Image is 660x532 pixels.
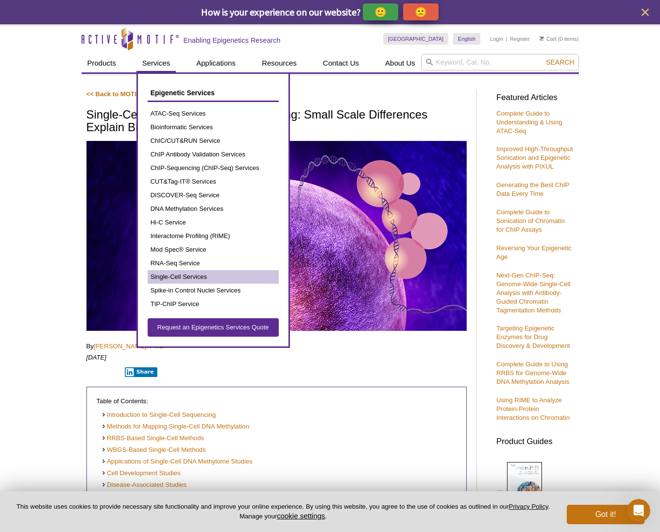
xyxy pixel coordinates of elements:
[496,181,569,197] a: Generating the Best ChIP Data Every Time
[148,318,279,337] a: Request an Epigenetics Services Quote
[496,461,562,528] a: Epigenetics Products& Services
[639,6,651,18] button: close
[201,6,361,18] span: How is your experience on our website?
[496,396,570,421] a: Using RIME to Analyze Protein-Protein Interactions on Chromatin
[496,208,565,233] a: Complete Guide to Sonication of Chromatin for ChIP Assays
[415,6,427,18] p: 🙁
[102,457,253,466] a: Applications of Single-Cell DNA Methylome Studies
[136,54,176,72] a: Services
[102,469,181,478] a: Cell Development Studies
[102,422,250,431] a: Methods for Mapping Single-Cell DNA Methylation
[379,54,421,72] a: About Us
[374,6,387,18] p: 🙂
[507,462,542,507] img: Epi_brochure_140604_cover_web_70x200
[148,216,279,229] a: Hi-C Service
[496,94,574,102] h3: Featured Articles
[627,499,650,522] iframe: Intercom live chat
[256,54,303,72] a: Resources
[102,481,187,490] a: Disease-Associated Studies
[496,110,562,135] a: Complete Guide to Understanding & Using ATAC-Seq
[148,134,279,148] a: ChIC/CUT&RUN Service
[546,58,574,66] span: Search
[148,229,279,243] a: Interactome Profiling (RIME)
[86,108,467,135] h1: Single-Cell DNA Methylation Sequencing: Small Scale Differences Explain Big Effects!
[317,54,365,72] a: Contact Us
[86,141,467,331] img: Single-Cell DNA Methylation Blog
[509,503,548,510] a: Privacy Policy
[496,272,570,314] a: Next-Gen ChIP-Seq: Genome-Wide Single-Cell Analysis with Antibody-Guided Chromatin Tagmentation M...
[16,502,551,521] p: This website uses cookies to provide necessary site functionality and improve your online experie...
[86,354,107,361] em: [DATE]
[97,397,457,406] p: Table of Contents:
[148,148,279,161] a: ChIP Antibody Validation Services
[148,297,279,311] a: TIP-ChIP Service
[496,145,573,170] a: Improved High-Throughput Sonication and Epigenetic Analysis with PIXUL
[277,512,325,520] button: cookie settings
[148,189,279,202] a: DISCOVER-Seq Service
[540,35,557,42] a: Cart
[496,325,570,349] a: Targeting Epigenetic Enzymes for Drug Discovery & Development
[102,434,204,443] a: RRBS-Based Single-Cell Methods
[102,411,216,420] a: Introduction to Single-Cell Sequencing
[151,89,215,97] span: Epigenetic Services
[506,33,508,45] li: |
[148,120,279,134] a: Bioinformatic Services
[148,202,279,216] a: DNA Methylation Services
[540,33,579,45] li: (0 items)
[490,35,503,42] a: Login
[82,54,122,72] a: Products
[567,505,644,524] button: Got it!
[453,33,480,45] a: English
[496,432,574,446] h3: Product Guides
[148,257,279,270] a: RNA-Seq Service
[94,343,166,350] a: [PERSON_NAME], Ph.D.
[496,244,572,260] a: Reversing Your Epigenetic Age
[86,342,467,351] p: By
[102,446,206,455] a: WBGS-Based Single-Cell Methods
[148,270,279,284] a: Single-Cell Services
[86,90,216,98] a: << Back to MOTIFvations Blog Home Page
[496,360,569,385] a: Complete Guide to Using RRBS for Genome-Wide DNA Methylation Analysis
[383,33,449,45] a: [GEOGRAPHIC_DATA]
[510,35,530,42] a: Register
[148,284,279,297] a: Spike-in Control Nuclei Services
[540,36,544,41] img: Your Cart
[543,58,577,67] button: Search
[125,367,157,377] button: Share
[148,243,279,257] a: Mod Spec® Service
[148,84,279,102] a: Epigenetic Services
[190,54,241,72] a: Applications
[421,54,579,70] input: Keyword, Cat. No.
[148,161,279,175] a: ChIP-Sequencing (ChIP-Seq) Services
[86,367,118,377] iframe: X Post Button
[184,36,281,45] h2: Enabling Epigenetics Research
[148,175,279,189] a: CUT&Tag-IT® Services
[148,107,279,120] a: ATAC-Seq Services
